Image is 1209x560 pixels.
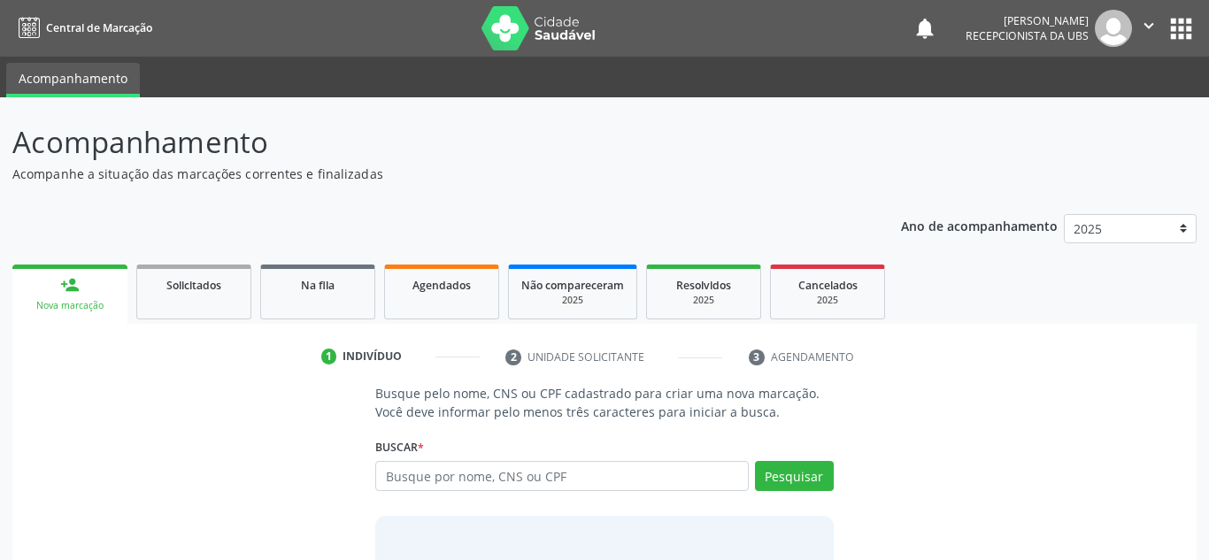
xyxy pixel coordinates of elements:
[12,120,842,165] p: Acompanhamento
[6,63,140,97] a: Acompanhamento
[521,278,624,293] span: Não compareceram
[321,349,337,364] div: 1
[1095,10,1132,47] img: img
[12,165,842,183] p: Acompanhe a situação das marcações correntes e finalizadas
[1166,13,1197,44] button: apps
[46,20,152,35] span: Central de Marcação
[375,461,749,491] input: Busque por nome, CNS ou CPF
[60,275,80,295] div: person_add
[25,299,115,312] div: Nova marcação
[913,16,937,41] button: notifications
[1132,10,1166,47] button: 
[659,294,748,307] div: 2025
[375,433,424,461] label: Buscar
[676,278,731,293] span: Resolvidos
[521,294,624,307] div: 2025
[166,278,221,293] span: Solicitados
[901,214,1058,236] p: Ano de acompanhamento
[375,384,834,421] p: Busque pelo nome, CNS ou CPF cadastrado para criar uma nova marcação. Você deve informar pelo men...
[798,278,858,293] span: Cancelados
[343,349,402,364] div: Indivíduo
[966,28,1089,43] span: Recepcionista da UBS
[966,13,1089,28] div: [PERSON_NAME]
[783,294,872,307] div: 2025
[1139,16,1159,35] i: 
[301,278,335,293] span: Na fila
[412,278,471,293] span: Agendados
[12,13,152,42] a: Central de Marcação
[755,461,834,491] button: Pesquisar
